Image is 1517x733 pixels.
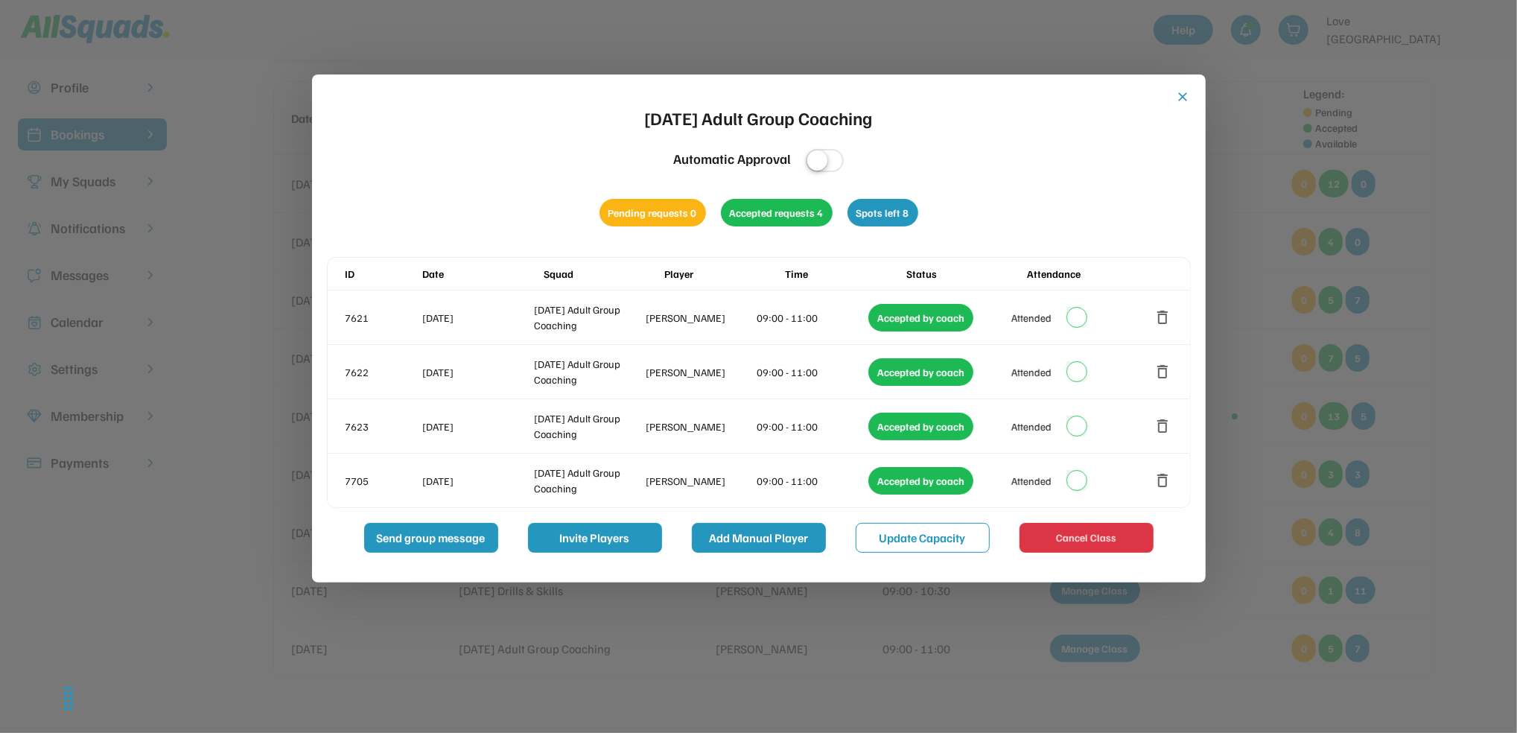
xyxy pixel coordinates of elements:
div: [PERSON_NAME] [646,473,754,489]
div: [PERSON_NAME] [646,364,754,380]
div: Accepted by coach [868,413,973,440]
button: delete [1154,472,1172,489]
button: Cancel Class [1020,523,1154,553]
div: 09:00 - 11:00 [757,473,866,489]
button: Add Manual Player [692,523,826,553]
div: Attendance [1027,266,1145,282]
div: [DATE] Adult Group Coaching [645,104,873,131]
div: 7705 [346,473,420,489]
div: [PERSON_NAME] [646,310,754,326]
div: Accepted by coach [868,467,973,495]
div: Accepted by coach [868,304,973,331]
button: Update Capacity [856,523,990,553]
div: [DATE] [423,473,532,489]
div: Squad [544,266,661,282]
div: [PERSON_NAME] [646,419,754,434]
div: Accepted requests 4 [721,199,833,226]
div: 09:00 - 11:00 [757,364,866,380]
div: Status [906,266,1024,282]
div: Player [664,266,782,282]
button: delete [1154,417,1172,435]
div: 09:00 - 11:00 [757,310,866,326]
div: Automatic Approval [673,149,791,169]
button: close [1176,89,1191,104]
div: ID [346,266,420,282]
div: [DATE] [423,364,532,380]
div: Time [785,266,903,282]
div: Attended [1011,364,1052,380]
div: Spots left 8 [847,199,918,226]
div: 7622 [346,364,420,380]
div: [DATE] Adult Group Coaching [534,465,643,496]
div: [DATE] [423,310,532,326]
div: 7621 [346,310,420,326]
div: [DATE] Adult Group Coaching [534,302,643,333]
button: delete [1154,308,1172,326]
button: Send group message [364,523,498,553]
div: 7623 [346,419,420,434]
button: Invite Players [528,523,662,553]
div: Accepted by coach [868,358,973,386]
div: Date [423,266,541,282]
div: Attended [1011,310,1052,326]
div: [DATE] Adult Group Coaching [534,410,643,442]
button: delete [1154,363,1172,381]
div: Attended [1011,473,1052,489]
div: [DATE] [423,419,532,434]
div: Attended [1011,419,1052,434]
div: 09:00 - 11:00 [757,419,866,434]
div: Pending requests 0 [600,199,706,226]
div: [DATE] Adult Group Coaching [534,356,643,387]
